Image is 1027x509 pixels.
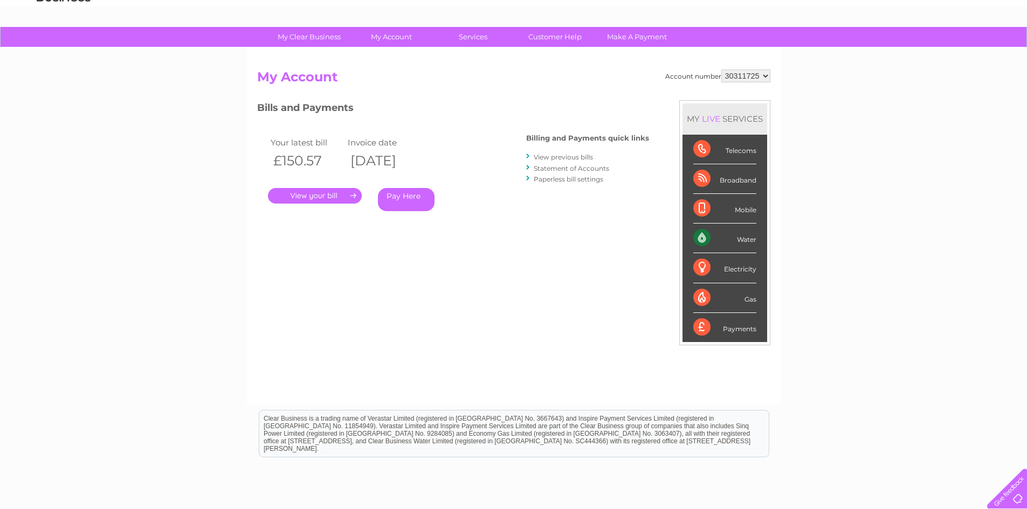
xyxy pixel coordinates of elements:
[268,150,346,172] th: £150.57
[345,135,423,150] td: Invoice date
[693,135,756,164] div: Telecoms
[268,188,362,204] a: .
[991,46,1017,54] a: Log out
[693,224,756,253] div: Water
[268,135,346,150] td: Your latest bill
[837,46,858,54] a: Water
[693,313,756,342] div: Payments
[894,46,927,54] a: Telecoms
[345,150,423,172] th: [DATE]
[693,194,756,224] div: Mobile
[864,46,888,54] a: Energy
[259,6,769,52] div: Clear Business is a trading name of Verastar Limited (registered in [GEOGRAPHIC_DATA] No. 3667643...
[693,283,756,313] div: Gas
[700,114,722,124] div: LIVE
[534,153,593,161] a: View previous bills
[824,5,898,19] a: 0333 014 3131
[265,27,354,47] a: My Clear Business
[693,253,756,283] div: Electricity
[257,69,770,90] h2: My Account
[683,103,767,134] div: MY SERVICES
[592,27,681,47] a: Make A Payment
[257,100,649,119] h3: Bills and Payments
[693,164,756,194] div: Broadband
[511,27,599,47] a: Customer Help
[347,27,436,47] a: My Account
[534,164,609,172] a: Statement of Accounts
[378,188,435,211] a: Pay Here
[933,46,949,54] a: Blog
[665,69,770,82] div: Account number
[534,175,603,183] a: Paperless bill settings
[429,27,518,47] a: Services
[955,46,982,54] a: Contact
[36,28,91,61] img: logo.png
[526,134,649,142] h4: Billing and Payments quick links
